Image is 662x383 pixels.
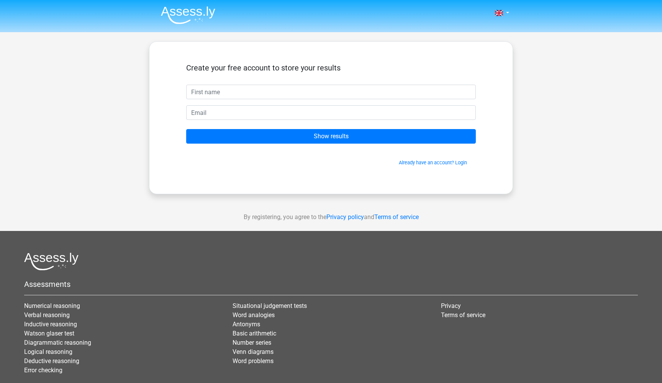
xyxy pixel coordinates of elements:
input: Email [186,105,476,120]
input: First name [186,85,476,99]
a: Logical reasoning [24,348,72,355]
img: Assessly [161,6,215,24]
a: Number series [233,339,271,346]
a: Numerical reasoning [24,302,80,309]
a: Inductive reasoning [24,321,77,328]
h5: Create your free account to store your results [186,63,476,72]
a: Privacy policy [326,213,364,221]
a: Venn diagrams [233,348,274,355]
a: Situational judgement tests [233,302,307,309]
a: Word problems [233,357,274,365]
a: Error checking [24,367,62,374]
a: Antonyms [233,321,260,328]
a: Diagrammatic reasoning [24,339,91,346]
a: Deductive reasoning [24,357,79,365]
a: Privacy [441,302,461,309]
input: Show results [186,129,476,144]
a: Terms of service [441,311,485,319]
img: Assessly logo [24,252,79,270]
a: Word analogies [233,311,275,319]
a: Already have an account? Login [399,160,467,165]
h5: Assessments [24,280,638,289]
a: Basic arithmetic [233,330,276,337]
a: Terms of service [374,213,419,221]
a: Watson glaser test [24,330,74,337]
a: Verbal reasoning [24,311,70,319]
